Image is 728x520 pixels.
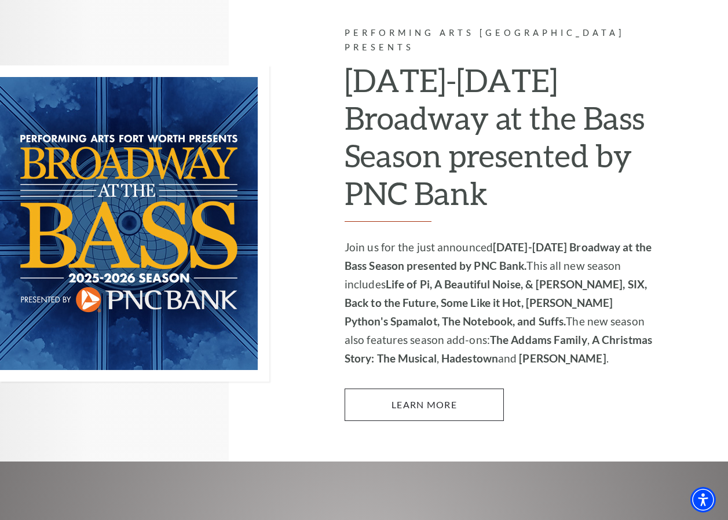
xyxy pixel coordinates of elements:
[345,277,647,328] strong: Life of Pi, A Beautiful Noise, & [PERSON_NAME], SIX, Back to the Future, Some Like it Hot, [PERSO...
[490,333,587,346] strong: The Addams Family
[345,389,504,421] a: Learn More 2025-2026 Broadway at the Bass Season presented by PNC Bank
[345,240,652,272] strong: [DATE]-[DATE] Broadway at the Bass Season presented by PNC Bank.
[345,238,653,368] p: Join us for the just announced This all new season includes The new season also features season a...
[345,26,653,55] p: Performing Arts [GEOGRAPHIC_DATA] Presents
[690,487,716,512] div: Accessibility Menu
[345,61,653,221] h2: [DATE]-[DATE] Broadway at the Bass Season presented by PNC Bank
[441,351,498,365] strong: Hadestown
[519,351,606,365] strong: [PERSON_NAME]
[345,333,652,365] strong: A Christmas Story: The Musical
